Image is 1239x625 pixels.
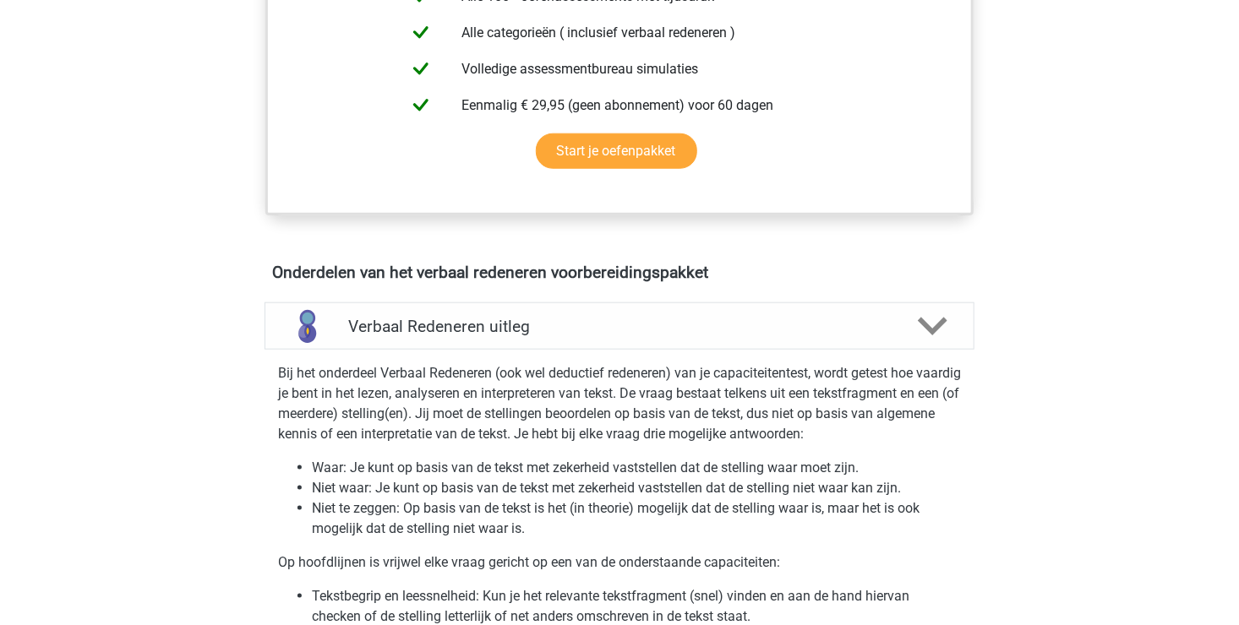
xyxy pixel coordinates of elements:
[286,305,329,348] img: verbaal redeneren uitleg
[348,317,891,336] h4: Verbaal Redeneren uitleg
[278,363,961,444] p: Bij het onderdeel Verbaal Redeneren (ook wel deductief redeneren) van je capaciteitentest, wordt ...
[312,458,961,478] li: Waar: Je kunt op basis van de tekst met zekerheid vaststellen dat de stelling waar moet zijn.
[258,302,981,350] a: uitleg Verbaal Redeneren uitleg
[312,478,961,498] li: Niet waar: Je kunt op basis van de tekst met zekerheid vaststellen dat de stelling niet waar kan ...
[312,498,961,539] li: Niet te zeggen: Op basis van de tekst is het (in theorie) mogelijk dat de stelling waar is, maar ...
[536,133,697,169] a: Start je oefenpakket
[278,552,961,573] p: Op hoofdlijnen is vrijwel elke vraag gericht op een van de onderstaande capaciteiten:
[272,263,967,282] h4: Onderdelen van het verbaal redeneren voorbereidingspakket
